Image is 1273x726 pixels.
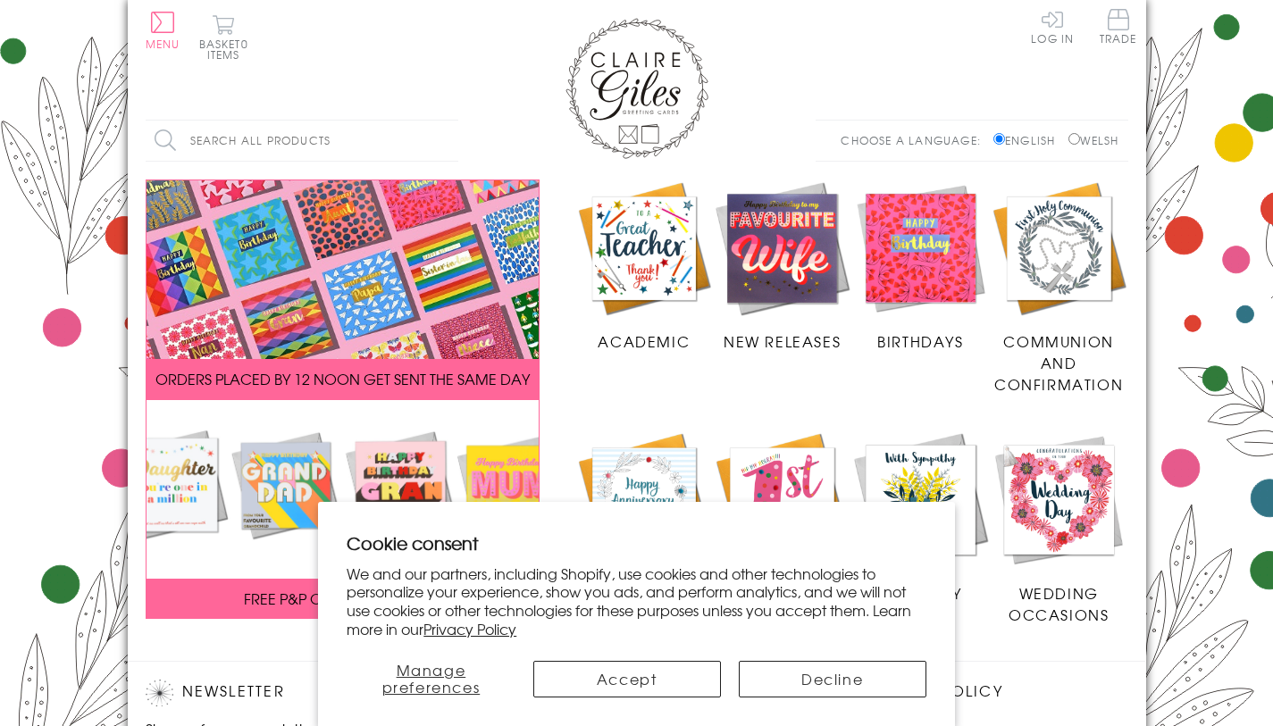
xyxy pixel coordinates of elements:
h2: Newsletter [146,680,449,706]
button: Manage preferences [347,661,515,697]
span: New Releases [724,330,841,352]
input: Search all products [146,121,458,161]
button: Decline [739,661,926,697]
span: Wedding Occasions [1009,582,1109,625]
a: New Releases [713,179,851,353]
span: ORDERS PLACED BY 12 NOON GET SENT THE SAME DAY [155,368,530,389]
a: Log In [1031,9,1074,44]
a: Trade [1100,9,1137,47]
input: Search [440,121,458,161]
p: We and our partners, including Shopify, use cookies and other technologies to personalize your ex... [347,564,926,638]
button: Accept [533,661,721,697]
button: Basket0 items [199,14,248,60]
h2: Cookie consent [347,530,926,555]
span: Trade [1100,9,1137,44]
button: Menu [146,12,180,49]
a: Anniversary [575,430,714,604]
span: Menu [146,36,180,52]
a: Academic [575,179,714,353]
a: Communion and Confirmation [990,179,1128,396]
span: Communion and Confirmation [994,330,1123,395]
span: 0 items [207,36,248,63]
a: Wedding Occasions [990,430,1128,625]
span: Manage preferences [382,659,481,697]
span: Birthdays [877,330,963,352]
img: Claire Giles Greetings Cards [565,18,708,159]
span: Academic [598,330,690,352]
a: Age Cards [713,430,851,604]
a: Birthdays [851,179,990,353]
a: Sympathy [851,430,990,604]
label: English [993,132,1064,148]
p: Choose a language: [841,132,990,148]
span: FREE P&P ON ALL UK ORDERS [244,588,440,609]
input: Welsh [1068,133,1080,145]
label: Welsh [1068,132,1119,148]
input: English [993,133,1005,145]
a: Privacy Policy [423,618,516,639]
